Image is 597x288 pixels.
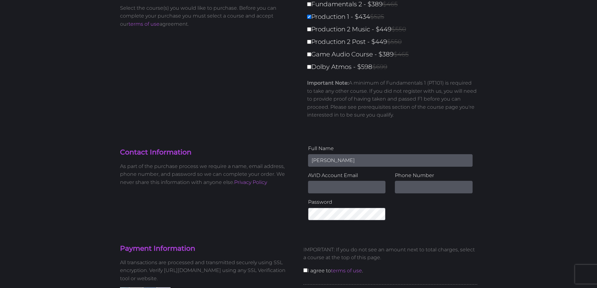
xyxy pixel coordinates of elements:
[395,171,473,180] label: Phone Number
[307,24,481,35] label: Production 2 Music - $449
[307,27,311,31] input: Production 2 Music - $449$550
[307,49,481,60] label: Game Audio Course - $389
[331,268,362,274] a: terms of use
[120,259,294,283] p: All transactions are processed and transmitted securely using SSL encryption. Verify [URL][DOMAIN...
[234,179,267,185] a: Privacy Policy
[307,80,349,86] strong: Important Note:
[120,148,294,157] h4: Contact Information
[394,50,409,58] span: $465
[120,162,294,186] p: As part of the purchase process we require a name, email address, phone number, and password so w...
[307,79,477,119] p: A minimum of Fundamentals 1 (PT101) is required to take any other course. If you did not register...
[391,25,406,33] span: $550
[308,144,473,153] label: Full Name
[120,244,294,254] h4: Payment Information
[120,4,294,28] p: Select the course(s) you would like to purchase. Before you can complete your purchase you must s...
[307,61,481,72] label: Dolby Atmos - $598
[303,246,477,262] p: IMPORTANT: If you do not see an amount next to total charges, select a course at the top of this ...
[307,52,311,56] input: Game Audio Course - $389$465
[307,11,481,22] label: Production 1 - $434
[299,241,482,284] div: I agree to .
[387,38,402,45] span: $550
[372,63,387,71] span: $699
[307,40,311,44] input: Production 2 Post - $449$550
[128,21,160,27] a: terms of use
[370,13,384,20] span: $525
[307,36,481,47] label: Production 2 Post - $449
[308,198,386,206] label: Password
[307,65,311,69] input: Dolby Atmos - $598$699
[307,2,311,6] input: Fundamentals 2 - $389$465
[383,0,398,8] span: $465
[308,171,386,180] label: AVID Account Email
[307,15,311,19] input: Production 1 - $434$525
